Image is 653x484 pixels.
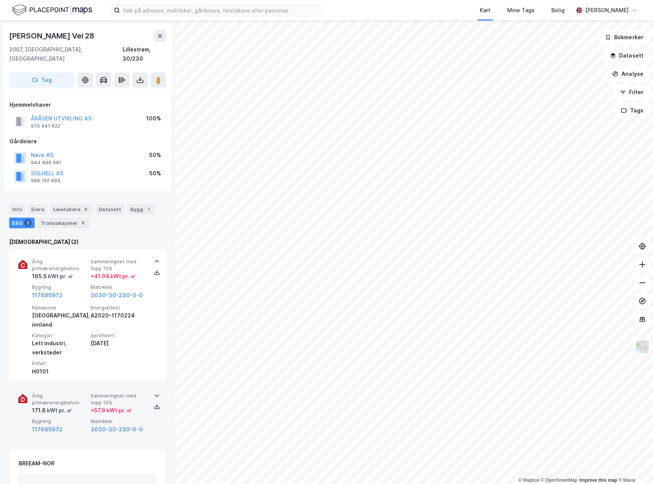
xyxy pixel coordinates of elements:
div: 8 [79,219,87,227]
span: Matrikkel [91,284,146,290]
div: Bygg [127,204,155,215]
div: + 41.04 kWt pr. ㎡ [91,272,136,281]
div: 50% [149,151,161,160]
div: [PERSON_NAME] Vei 28 [9,30,96,42]
span: Sammenlignet med topp 15% [91,258,146,272]
div: Info [9,204,25,215]
div: Bolig [551,6,565,15]
div: 2007, [GEOGRAPHIC_DATA], [GEOGRAPHIC_DATA] [9,45,123,63]
div: H0101 [32,367,88,376]
div: + 57.9 kWt pr. ㎡ [91,406,132,415]
div: Lett industri, verksteder [32,339,88,357]
iframe: Chat Widget [615,447,653,484]
button: 117695972 [32,291,62,300]
div: Datasett [96,204,124,215]
div: 100% [146,114,161,123]
span: Bygning [32,418,88,425]
div: 8 [82,205,89,213]
div: Lillestrøm, 30/230 [123,45,166,63]
div: Hjemmelshaver [10,100,166,109]
a: Mapbox [518,478,539,483]
span: Enhet [32,360,88,367]
div: [PERSON_NAME] [585,6,629,15]
button: Tag [9,72,75,88]
span: Energiattest [91,305,146,311]
a: Improve this map [580,478,617,483]
span: Matrikkel [91,418,146,425]
img: Z [635,340,650,354]
button: Datasett [604,48,650,63]
span: Sertifisert [91,332,146,339]
input: Søk på adresse, matrikkel, gårdeiere, leietakere eller personer [120,5,323,16]
span: Bygning [32,284,88,290]
span: Årlig primærenergibehov [32,393,88,406]
div: 970 941 622 [31,123,60,129]
div: 171.6 [32,406,72,415]
button: 117695972 [32,425,62,434]
span: Klimasone [32,305,88,311]
div: 1 [145,205,152,213]
div: Transaksjoner [38,218,90,228]
div: ESG [9,218,35,228]
div: [DATE] [91,339,146,348]
div: 50% [149,169,161,178]
div: Mine Tags [507,6,535,15]
span: Sammenlignet med topp 15% [91,393,146,406]
span: Årlig primærenergibehov [32,258,88,272]
button: 3030-30-230-0-0 [91,291,143,300]
button: Tags [615,103,650,118]
div: Gårdeiere [10,137,166,146]
div: 165.5 [32,272,73,281]
div: Kontrollprogram for chat [615,447,653,484]
div: Leietakere [50,204,93,215]
div: kWt pr. ㎡ [47,272,73,281]
div: BREEAM-NOR [19,459,54,468]
div: [GEOGRAPHIC_DATA], innland [32,311,88,329]
div: kWt pr. ㎡ [46,406,72,415]
div: A2020-1170224 [91,311,146,320]
a: OpenStreetMap [541,478,578,483]
div: [DEMOGRAPHIC_DATA] (2) [9,237,166,247]
div: 2 [24,219,32,227]
button: Analyse [606,66,650,82]
img: logo.f888ab2527a4732fd821a326f86c7f29.svg [12,3,92,17]
div: Kart [480,6,490,15]
button: 3030-30-230-0-0 [91,425,143,434]
button: Filter [613,85,650,100]
span: Kategori [32,332,88,339]
div: 989 162 993 [31,178,60,184]
div: Eiere [28,204,47,215]
div: 944 899 081 [31,160,61,166]
button: Bokmerker [599,30,650,45]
